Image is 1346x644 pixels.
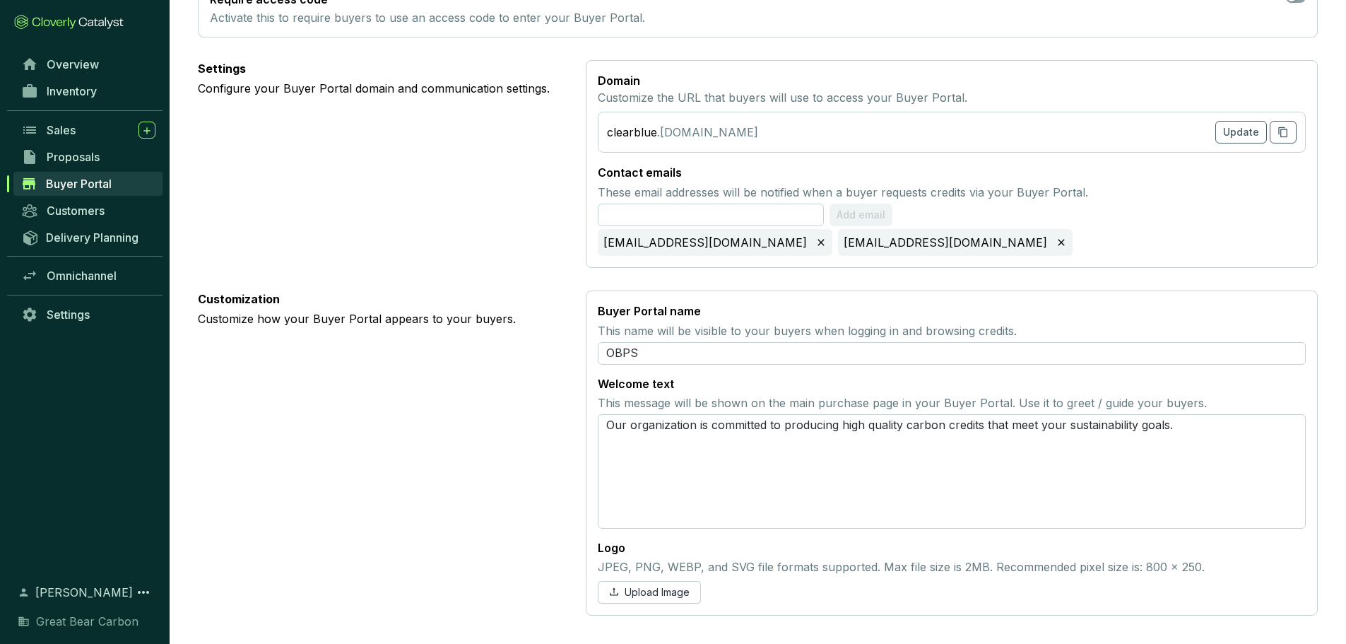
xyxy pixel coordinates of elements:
span: Update [1223,125,1259,139]
p: Customization [198,291,563,308]
span: Great Bear Carbon [36,613,138,630]
a: Overview [14,52,163,76]
a: Omnichannel [14,264,163,288]
p: Buyer Portal name [598,303,701,320]
p: [EMAIL_ADDRESS][DOMAIN_NAME] [844,235,1047,250]
p: Welcome text [598,376,674,392]
a: Buyer Portal [13,172,163,196]
p: Settings [198,60,563,77]
p: Customize how your Buyer Portal appears to your buyers. [198,310,563,327]
p: Configure your Buyer Portal domain and communication settings. [198,80,563,97]
p: This message will be shown on the main purchase page in your Buyer Portal. Use it to greet / guid... [598,394,1306,411]
p: Contact emails [598,164,1306,181]
a: Customers [14,199,163,223]
span: Sales [47,123,76,137]
span: Inventory [47,84,97,98]
span: Proposals [47,150,100,164]
p: These email addresses will be notified when a buyer requests credits via your Buyer Portal. [598,184,1306,201]
button: Upload Image [598,581,701,604]
span: Customers [47,204,105,218]
p: Domain [598,72,1306,89]
span: Omnichannel [47,269,117,283]
p: Activate this to require buyers to use an access code to enter your Buyer Portal. [210,10,645,25]
a: Proposals [14,145,163,169]
span: Overview [47,57,99,71]
p: Customize the URL that buyers will use to access your Buyer Portal. [598,89,1306,106]
span: [PERSON_NAME] [35,584,133,601]
p: JPEG, PNG, WEBP, and SVG file formats supported. Max file size is 2MB. Recommended pixel size is:... [598,558,1306,575]
a: Settings [14,303,163,327]
a: Sales [14,118,163,142]
span: Upload Image [625,585,690,599]
p: This name will be visible to your buyers when logging in and browsing credits. [598,322,1306,339]
span: Buyer Portal [46,177,112,191]
button: Update [1215,121,1267,144]
p: Logo [598,540,1306,556]
a: Delivery Planning [14,226,163,249]
p: [EMAIL_ADDRESS][DOMAIN_NAME] [603,235,807,250]
textarea: Our organization is committed to producing high quality carbon credits that meet your sustainabil... [598,414,1306,529]
div: clearblue [607,124,657,141]
span: Settings [47,308,90,322]
span: Delivery Planning [46,230,138,245]
a: Inventory [14,79,163,103]
span: upload [609,587,619,597]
